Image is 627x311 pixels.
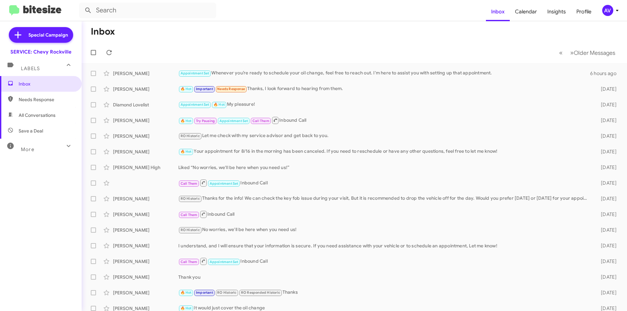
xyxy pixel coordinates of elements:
[19,128,43,134] span: Save a Deal
[181,119,192,123] span: 🔥 Hot
[590,117,622,124] div: [DATE]
[590,274,622,280] div: [DATE]
[590,70,622,77] div: 6 hours ago
[196,290,213,295] span: Important
[181,149,192,154] span: 🔥 Hot
[555,46,567,59] button: Previous
[178,70,590,77] div: Whenever you’re ready to schedule your oil change, feel free to reach out. I'm here to assist you...
[178,257,590,265] div: Inbound Call
[113,148,178,155] div: [PERSON_NAME]
[113,227,178,233] div: [PERSON_NAME]
[181,134,200,138] span: RO Historic
[113,195,178,202] div: [PERSON_NAME]
[590,101,622,108] div: [DATE]
[10,49,72,55] div: SERVICE: Chevy Rockville
[113,211,178,218] div: [PERSON_NAME]
[178,242,590,249] div: I understand, and I will ensure that your information is secure. If you need assistance with your...
[217,87,245,91] span: Needs Response
[181,87,192,91] span: 🔥 Hot
[178,226,590,234] div: No worries, we'll be here when you need us!
[196,119,215,123] span: Try Pausing
[566,46,619,59] button: Next
[178,85,590,93] div: Thanks, I look forward to hearing from them.
[217,290,236,295] span: RO Historic
[214,102,225,107] span: 🔥 Hot
[178,132,590,140] div: Let me check with my service advisor and get back to you.
[113,117,178,124] div: [PERSON_NAME]
[113,133,178,139] div: [PERSON_NAME]
[19,112,56,118] span: All Conversations
[510,2,542,21] a: Calendar
[590,258,622,265] div: [DATE]
[178,116,590,124] div: Inbound Call
[590,242,622,249] div: [DATE]
[181,290,192,295] span: 🔥 Hot
[590,227,622,233] div: [DATE]
[252,119,269,123] span: Call Them
[602,5,613,16] div: AV
[9,27,73,43] a: Special Campaign
[181,181,198,186] span: Call Them
[590,86,622,92] div: [DATE]
[590,289,622,296] div: [DATE]
[181,213,198,217] span: Call Them
[210,260,238,264] span: Appointment Set
[178,210,590,218] div: Inbound Call
[574,49,615,56] span: Older Messages
[196,87,213,91] span: Important
[79,3,216,18] input: Search
[21,147,34,152] span: More
[219,119,248,123] span: Appointment Set
[181,196,200,201] span: RO Historic
[113,70,178,77] div: [PERSON_NAME]
[178,148,590,155] div: Your appointment for 8/16 in the morning has been canceled. If you need to reschedule or have any...
[571,2,597,21] a: Profile
[181,306,192,310] span: 🔥 Hot
[113,274,178,280] div: [PERSON_NAME]
[241,290,280,295] span: RO Responded Historic
[570,49,574,57] span: »
[113,242,178,249] div: [PERSON_NAME]
[178,164,590,171] div: Liked “No worries, we'll be here when you need us!”
[590,164,622,171] div: [DATE]
[113,289,178,296] div: [PERSON_NAME]
[181,71,209,75] span: Appointment Set
[486,2,510,21] a: Inbox
[590,180,622,186] div: [DATE]
[590,148,622,155] div: [DATE]
[590,195,622,202] div: [DATE]
[542,2,571,21] a: Insights
[210,181,238,186] span: Appointment Set
[113,164,178,171] div: [PERSON_NAME] High
[181,260,198,264] span: Call Them
[181,102,209,107] span: Appointment Set
[19,81,74,87] span: Inbox
[597,5,620,16] button: AV
[178,195,590,202] div: Thanks for the info! We can check the key fob issue during your visit, But it is recommended to d...
[113,258,178,265] div: [PERSON_NAME]
[178,289,590,296] div: Thanks
[91,26,115,37] h1: Inbox
[21,66,40,71] span: Labels
[590,133,622,139] div: [DATE]
[178,179,590,187] div: Inbound Call
[555,46,619,59] nav: Page navigation example
[178,274,590,280] div: Thank you
[559,49,563,57] span: «
[113,101,178,108] div: Diamond Lovelist
[178,101,590,108] div: My pleasure!
[590,211,622,218] div: [DATE]
[181,228,200,232] span: RO Historic
[19,96,74,103] span: Needs Response
[28,32,68,38] span: Special Campaign
[113,86,178,92] div: [PERSON_NAME]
